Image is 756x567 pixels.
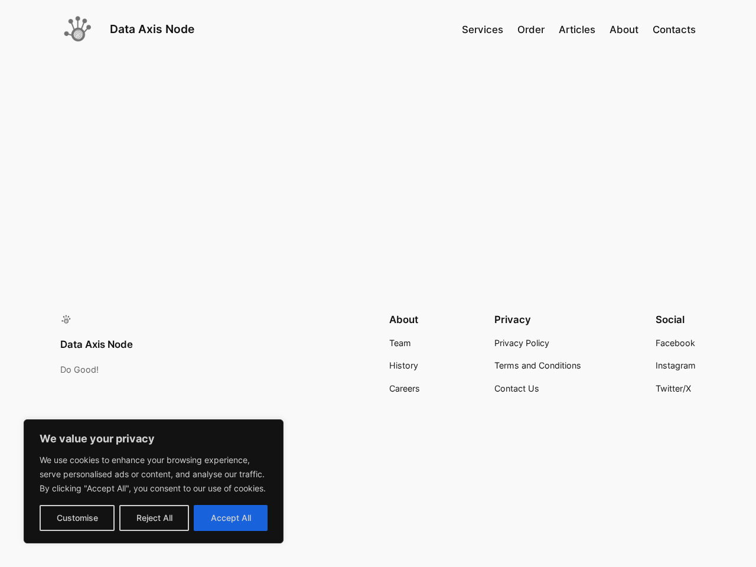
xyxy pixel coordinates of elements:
[559,22,595,37] a: Articles
[119,505,189,531] button: Reject All
[656,338,695,348] span: Facebook
[494,359,581,372] a: Terms and Conditions
[517,24,545,35] span: Order
[653,22,696,37] a: Contacts
[60,363,99,376] p: Do Good!
[389,360,418,370] span: History
[559,24,595,35] span: Articles
[656,383,691,393] span: Twitter/X
[60,467,695,480] p: Designed with
[653,24,696,35] span: Contacts
[194,505,268,531] button: Accept All
[610,22,638,37] a: About
[389,383,420,393] span: Careers
[60,314,72,325] img: Data Axis Node
[24,419,283,543] div: We value your privacy
[656,314,696,325] h2: Social
[656,359,696,372] a: Instagram
[389,359,418,372] a: History
[389,314,420,325] h2: About
[494,382,539,395] a: Contact Us
[110,22,194,36] a: Data Axis Node
[60,12,96,47] img: Data Axis Node
[494,337,549,350] a: Privacy Policy
[389,338,411,348] span: Team
[494,314,581,325] h2: Privacy
[389,382,420,395] a: Careers
[656,360,696,370] span: Instagram
[40,453,268,496] p: We use cookies to enhance your browsing experience, serve personalised ads or content, and analys...
[656,382,691,395] a: Twitter/X
[462,24,503,35] span: Services
[494,338,549,348] span: Privacy Policy
[389,337,411,350] a: Team
[462,22,696,37] nav: Main Menu
[517,22,545,37] a: Order
[40,432,268,446] p: We value your privacy
[494,383,539,393] span: Contact Us
[40,505,115,531] button: Customise
[462,22,503,37] a: Services
[656,337,695,350] a: Facebook
[60,338,133,350] a: Data Axis Node
[610,24,638,35] span: About
[494,360,581,370] span: Terms and Conditions
[24,70,732,236] iframe: Advertisement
